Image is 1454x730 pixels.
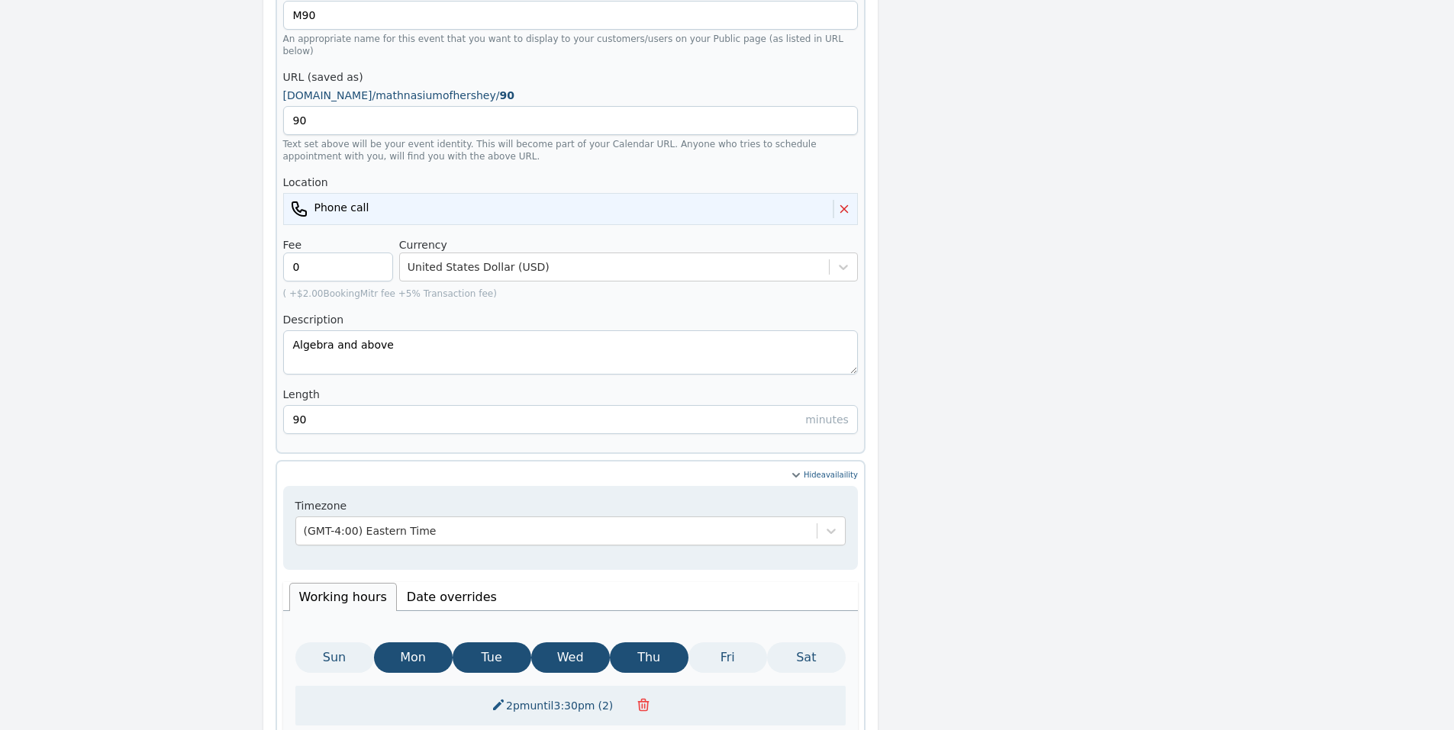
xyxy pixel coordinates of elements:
input: Quick Chat [283,1,858,30]
div: minutes [805,405,858,434]
span: 90 [499,89,514,101]
span: ( + $2.00 BookingMitr fee + 5 % Transaction fee) [283,288,858,300]
label: Location [283,175,858,190]
input: Enter short event name [283,106,858,135]
button: Tue [453,642,531,673]
input: Your fee [283,252,393,281]
input: 15 [283,405,858,434]
button: Mon [374,642,453,673]
button: Fri [688,642,767,673]
p: An appropriate name for this event that you want to display to your customers/users on your Publi... [283,33,858,57]
a: [DOMAIN_NAME]/mathnasiumofhershey/90 [283,89,514,101]
label: Currency [399,237,858,252]
span: ( 2 ) [595,699,616,712]
label: URL (saved as) [283,69,858,103]
button: Thu [610,642,688,673]
label: Timezone [295,498,846,513]
label: Description [283,312,858,327]
li: Date overrides [397,583,507,611]
button: 2pmuntil3:30pm(2) [482,692,625,719]
button: Sat [767,642,846,673]
button: Sun [295,642,374,673]
label: Length [283,387,858,402]
label: Fee [283,237,393,252]
textarea: Algebra and above [283,330,858,375]
button: Wed [531,642,610,673]
span: Hide availaility [804,468,858,483]
div: United States Dollar (USD) [408,259,550,275]
span: Phone call [314,200,369,218]
li: Working hours [289,583,397,611]
p: Text set above will be your event identity. This will become part of your Calendar URL. Anyone wh... [283,138,858,162]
